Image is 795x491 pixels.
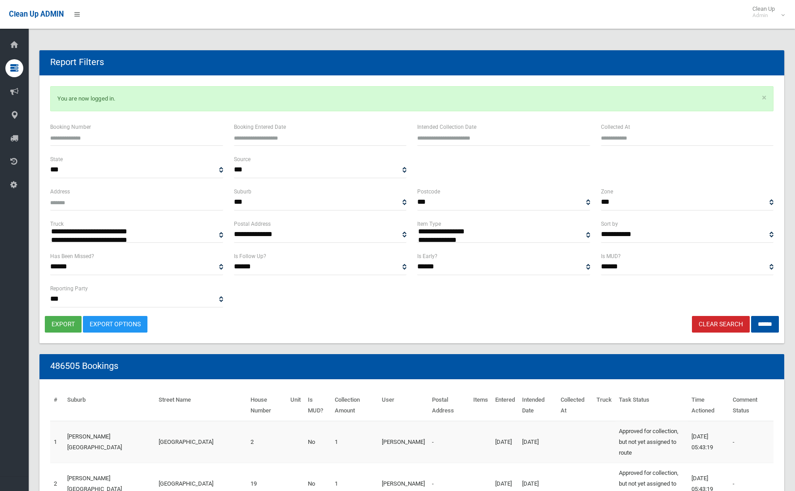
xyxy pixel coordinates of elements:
td: [DATE] 05:43:19 [688,421,730,463]
td: [GEOGRAPHIC_DATA] [155,421,246,463]
th: Comment Status [729,390,773,421]
td: [DATE] [518,421,557,463]
td: - [729,421,773,463]
th: Collected At [557,390,593,421]
th: Unit [287,390,304,421]
label: Address [50,187,70,197]
th: Entered [492,390,518,421]
a: Export Options [83,316,147,333]
th: Intended Date [518,390,557,421]
span: Clean Up ADMIN [9,10,64,18]
th: Collection Amount [331,390,378,421]
label: Truck [50,219,64,229]
button: export [45,316,82,333]
a: 1 [54,438,57,445]
td: [PERSON_NAME] [378,421,428,463]
a: Clear Search [692,316,750,333]
header: 486505 Bookings [39,357,129,375]
label: Collected At [601,122,630,132]
label: Intended Collection Date [417,122,476,132]
p: You are now logged in. [50,86,773,111]
th: Truck [593,390,615,421]
label: Item Type [417,219,441,229]
header: Report Filters [39,53,115,71]
label: Booking Number [50,122,91,132]
a: 2 [54,480,57,487]
th: Task Status [615,390,687,421]
span: Clean Up [748,5,784,19]
th: User [378,390,428,421]
td: [PERSON_NAME][GEOGRAPHIC_DATA] [64,421,155,463]
th: Time Actioned [688,390,730,421]
td: Approved for collection, but not yet assigned to route [615,421,687,463]
td: [DATE] [492,421,518,463]
th: Is MUD? [304,390,331,421]
td: - [428,421,470,463]
td: 1 [331,421,378,463]
small: Admin [752,12,775,19]
th: # [50,390,64,421]
th: House Number [247,390,287,421]
th: Suburb [64,390,155,421]
label: Booking Entered Date [234,122,286,132]
th: Items [470,390,492,421]
td: 2 [247,421,287,463]
td: No [304,421,331,463]
th: Postal Address [428,390,470,421]
th: Street Name [155,390,246,421]
a: × [762,93,766,102]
